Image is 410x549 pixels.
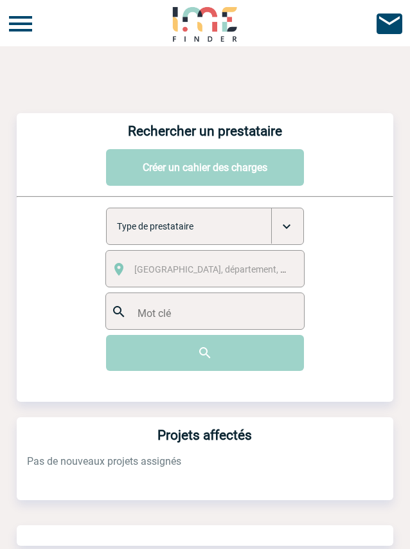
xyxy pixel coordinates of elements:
input: Mot clé [134,304,298,323]
h4: Projets affectés [17,428,394,443]
span: [GEOGRAPHIC_DATA], département, région... [134,264,313,274]
span: Pas de nouveaux projets assignés [17,455,394,467]
h4: Rechercher un prestataire [17,123,394,139]
button: Créer un cahier des charges [106,149,304,186]
input: Submit [106,335,304,371]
